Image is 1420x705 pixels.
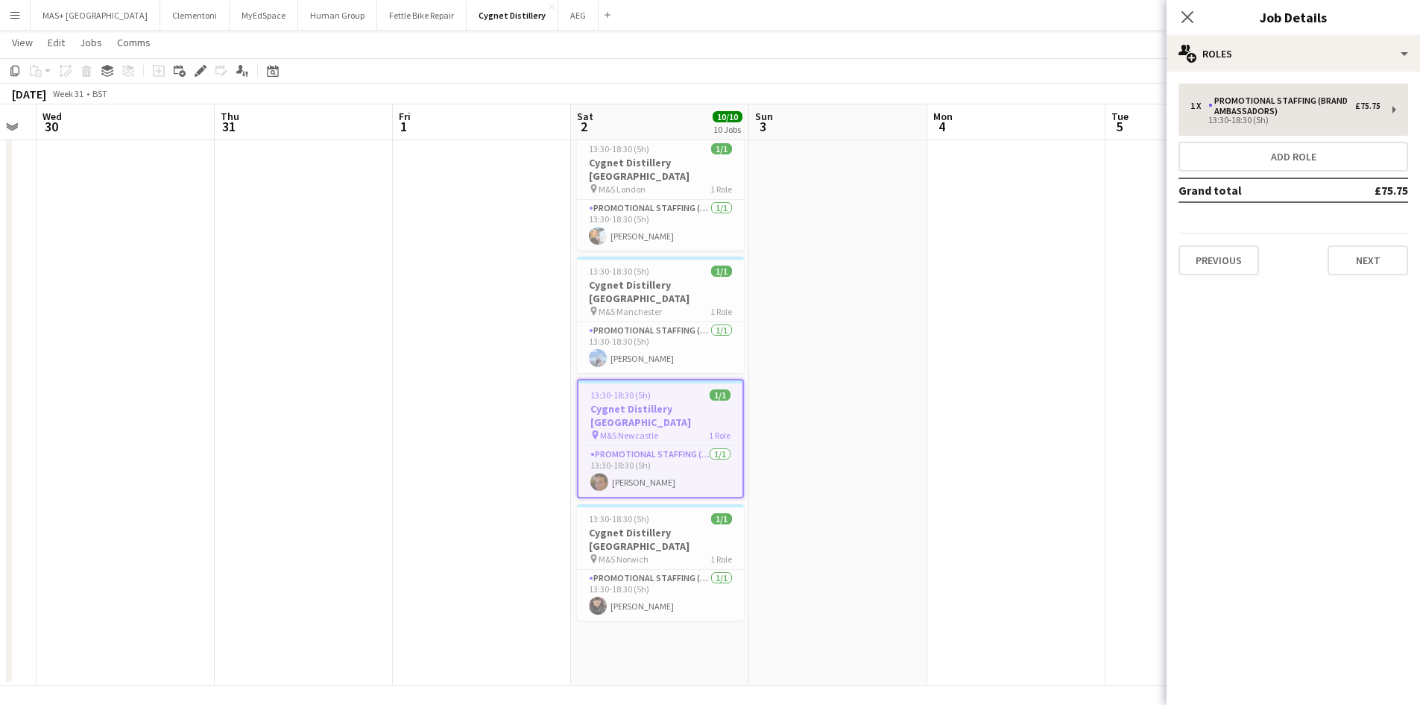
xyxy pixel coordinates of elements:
[589,143,649,154] span: 13:30-18:30 (5h)
[711,513,732,524] span: 1/1
[711,143,732,154] span: 1/1
[74,33,108,52] a: Jobs
[48,36,65,49] span: Edit
[590,389,651,401] span: 13:30-18:30 (5h)
[753,118,773,135] span: 3
[577,278,744,305] h3: Cygnet Distillery [GEOGRAPHIC_DATA]
[711,266,732,277] span: 1/1
[397,118,411,135] span: 1
[600,430,658,441] span: M&S Newcastle
[577,504,744,621] app-job-card: 13:30-18:30 (5h)1/1Cygnet Distillery [GEOGRAPHIC_DATA] M&S Norwich1 RolePromotional Staffing (Bra...
[577,570,744,621] app-card-role: Promotional Staffing (Brand Ambassadors)1/113:30-18:30 (5h)[PERSON_NAME]
[1109,118,1129,135] span: 5
[218,118,239,135] span: 31
[577,134,744,251] app-job-card: 13:30-18:30 (5h)1/1Cygnet Distillery [GEOGRAPHIC_DATA] M&S London1 RolePromotional Staffing (Bran...
[1190,116,1380,124] div: 13:30-18:30 (5h)
[710,389,730,401] span: 1/1
[1208,95,1355,116] div: Promotional Staffing (Brand Ambassadors)
[931,118,953,135] span: 4
[42,33,71,52] a: Edit
[713,124,742,135] div: 10 Jobs
[575,118,593,135] span: 2
[710,554,732,565] span: 1 Role
[577,526,744,553] h3: Cygnet Distillery [GEOGRAPHIC_DATA]
[577,110,593,123] span: Sat
[933,110,953,123] span: Mon
[599,306,662,317] span: M&S Manchester
[577,156,744,183] h3: Cygnet Distillery [GEOGRAPHIC_DATA]
[31,1,160,30] button: MAS+ [GEOGRAPHIC_DATA]
[577,257,744,373] app-job-card: 13:30-18:30 (5h)1/1Cygnet Distillery [GEOGRAPHIC_DATA] M&S Manchester1 RolePromotional Staffing (...
[578,402,742,429] h3: Cygnet Distillery [GEOGRAPHIC_DATA]
[49,88,86,99] span: Week 31
[1167,7,1420,27] h3: Job Details
[1178,245,1259,275] button: Previous
[117,36,151,49] span: Comms
[221,110,239,123] span: Thu
[92,88,107,99] div: BST
[160,1,230,30] button: Clementoni
[710,184,732,195] span: 1 Role
[298,1,377,30] button: Human Group
[709,430,730,441] span: 1 Role
[710,306,732,317] span: 1 Role
[589,266,649,277] span: 13:30-18:30 (5h)
[12,87,46,101] div: [DATE]
[577,379,744,498] app-job-card: 13:30-18:30 (5h)1/1Cygnet Distillery [GEOGRAPHIC_DATA] M&S Newcastle1 RolePromotional Staffing (B...
[558,1,599,30] button: AEG
[599,554,649,565] span: M&S Norwich
[755,110,773,123] span: Sun
[42,110,62,123] span: Wed
[713,111,742,122] span: 10/10
[377,1,467,30] button: Fettle Bike Repair
[1111,110,1129,123] span: Tue
[111,33,157,52] a: Comms
[599,184,646,195] span: M&S London
[1328,178,1408,202] td: £75.75
[577,200,744,251] app-card-role: Promotional Staffing (Brand Ambassadors)1/113:30-18:30 (5h)[PERSON_NAME]
[399,110,411,123] span: Fri
[1328,245,1408,275] button: Next
[1355,101,1380,111] div: £75.75
[1178,178,1328,202] td: Grand total
[12,36,33,49] span: View
[578,446,742,497] app-card-role: Promotional Staffing (Brand Ambassadors)1/113:30-18:30 (5h)[PERSON_NAME]
[577,322,744,373] app-card-role: Promotional Staffing (Brand Ambassadors)1/113:30-18:30 (5h)[PERSON_NAME]
[6,33,39,52] a: View
[40,118,62,135] span: 30
[1190,101,1208,111] div: 1 x
[80,36,102,49] span: Jobs
[589,513,649,524] span: 13:30-18:30 (5h)
[230,1,298,30] button: MyEdSpace
[1178,142,1408,172] button: Add role
[467,1,558,30] button: Cygnet Distillery
[1167,36,1420,72] div: Roles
